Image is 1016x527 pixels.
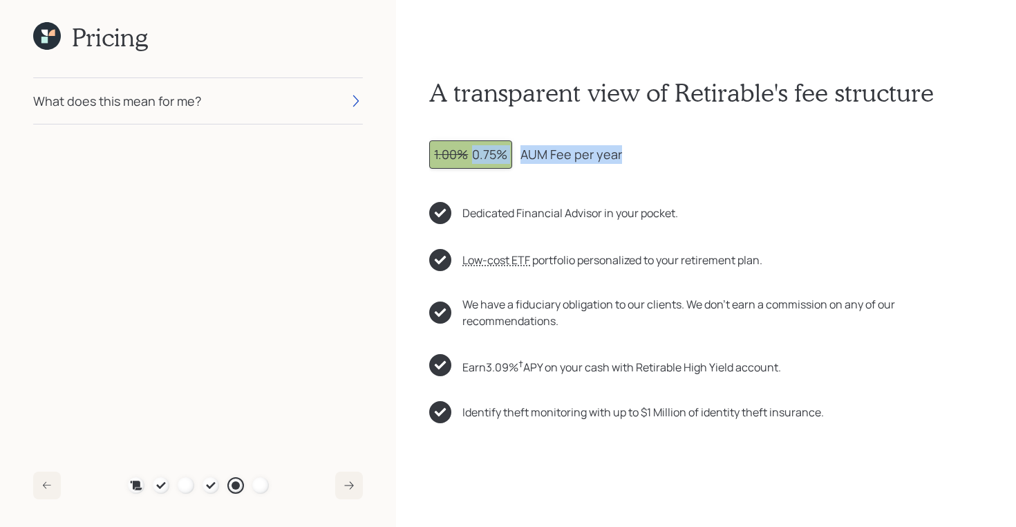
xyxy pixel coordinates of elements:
[434,145,507,164] div: 0.75%
[462,252,530,268] span: Low-cost ETF
[429,77,983,107] h1: A transparent view of Retirable's fee structure
[462,404,824,420] div: Identify theft monitoring with up to $1 Million of identity theft insurance.
[462,355,781,376] div: Earn 3.09 % APY on your cash with Retirable High Yield account.
[462,205,678,221] div: Dedicated Financial Advisor in your pocket.
[33,92,201,111] div: What does this mean for me?
[520,145,622,164] div: AUM Fee per year
[462,296,983,329] div: We have a fiduciary obligation to our clients. We don't earn a commission on any of our recommend...
[462,252,762,268] div: portfolio personalized to your retirement plan.
[518,358,523,370] sup: †
[434,146,468,163] span: 1.00%
[72,22,148,52] h1: Pricing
